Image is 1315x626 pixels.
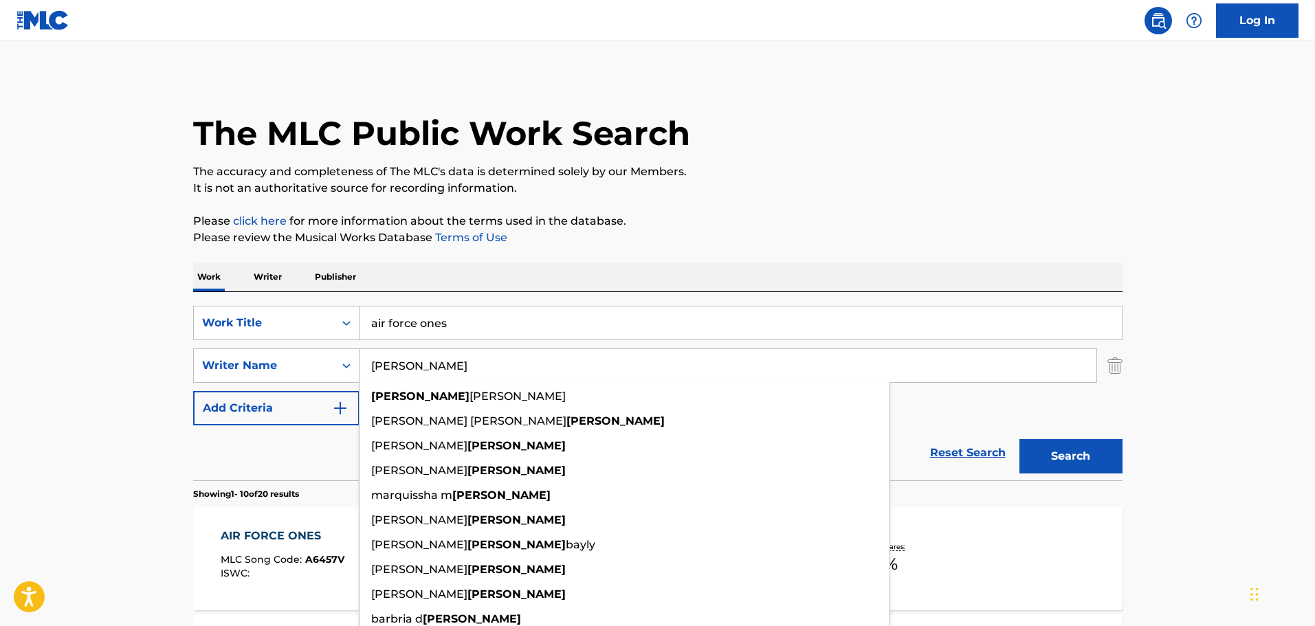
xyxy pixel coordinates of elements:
[233,214,287,227] a: click here
[371,489,452,502] span: marquissha m
[1180,7,1208,34] div: Help
[193,113,690,154] h1: The MLC Public Work Search
[193,262,225,291] p: Work
[923,438,1013,468] a: Reset Search
[1019,439,1123,473] button: Search
[566,414,665,427] strong: [PERSON_NAME]
[467,464,566,477] strong: [PERSON_NAME]
[193,391,360,425] button: Add Criteria
[1145,7,1172,34] a: Public Search
[250,262,286,291] p: Writer
[221,567,253,579] span: ISWC :
[432,231,507,244] a: Terms of Use
[371,538,467,551] span: [PERSON_NAME]
[221,528,344,544] div: AIR FORCE ONES
[193,213,1123,230] p: Please for more information about the terms used in the database.
[305,553,344,566] span: A6457V
[193,507,1123,610] a: AIR FORCE ONESMLC Song Code:A6457VISWC:Writers (4)PREMRO [PERSON_NAME], [PERSON_NAME], [PERSON_NA...
[16,10,69,30] img: MLC Logo
[467,439,566,452] strong: [PERSON_NAME]
[221,553,305,566] span: MLC Song Code :
[467,513,566,526] strong: [PERSON_NAME]
[193,488,299,500] p: Showing 1 - 10 of 20 results
[371,464,467,477] span: [PERSON_NAME]
[1107,348,1123,383] img: Delete Criterion
[193,306,1123,480] form: Search Form
[1216,3,1299,38] a: Log In
[371,563,467,576] span: [PERSON_NAME]
[193,230,1123,246] p: Please review the Musical Works Database
[193,180,1123,197] p: It is not an authoritative source for recording information.
[1250,574,1259,615] div: Drag
[371,414,566,427] span: [PERSON_NAME] [PERSON_NAME]
[193,164,1123,180] p: The accuracy and completeness of The MLC's data is determined solely by our Members.
[467,563,566,576] strong: [PERSON_NAME]
[202,357,326,374] div: Writer Name
[371,390,469,403] strong: [PERSON_NAME]
[311,262,360,291] p: Publisher
[566,538,595,551] span: bayly
[371,588,467,601] span: [PERSON_NAME]
[1150,12,1167,29] img: search
[371,513,467,526] span: [PERSON_NAME]
[469,390,566,403] span: [PERSON_NAME]
[467,588,566,601] strong: [PERSON_NAME]
[452,489,551,502] strong: [PERSON_NAME]
[202,315,326,331] div: Work Title
[371,439,467,452] span: [PERSON_NAME]
[1246,560,1315,626] iframe: Chat Widget
[467,538,566,551] strong: [PERSON_NAME]
[371,612,423,625] span: barbria d
[1186,12,1202,29] img: help
[332,400,349,416] img: 9d2ae6d4665cec9f34b9.svg
[423,612,521,625] strong: [PERSON_NAME]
